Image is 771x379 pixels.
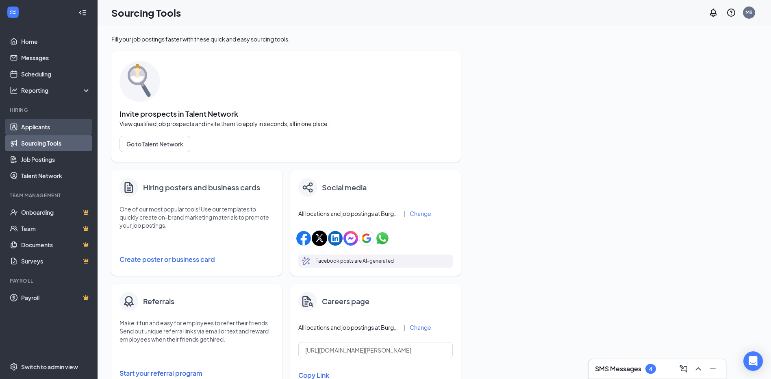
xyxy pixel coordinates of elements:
[708,364,718,374] svg: Minimize
[410,325,431,330] button: Change
[677,362,690,375] button: ComposeMessage
[21,237,91,253] a: DocumentsCrown
[296,231,311,246] img: facebookIcon
[595,364,641,373] h3: SMS Messages
[78,9,87,17] svg: Collapse
[343,231,358,246] img: facebookMessengerIcon
[119,251,274,268] button: Create poster or business card
[21,204,91,220] a: OnboardingCrown
[322,182,367,193] h4: Social media
[708,8,718,17] svg: Notifications
[21,86,91,94] div: Reporting
[322,296,369,307] h4: Careers page
[328,231,343,246] img: linkedinIcon
[302,256,311,266] svg: MagicPencil
[649,366,652,372] div: 4
[302,182,313,193] img: share
[21,50,91,66] a: Messages
[679,364,688,374] svg: ComposeMessage
[119,136,453,152] a: Go to Talent Network
[119,205,274,229] p: One of our most popular tools! Use our templates to quickly create on-brand marketing materials t...
[119,61,160,102] img: sourcing-tools
[315,257,394,265] p: Facebook posts are AI-generated
[143,182,260,193] h4: Hiring posters and business cards
[706,362,719,375] button: Minimize
[119,120,453,128] span: View qualified job prospects and invite them to apply in seconds, all in one place.
[693,364,703,374] svg: ChevronUp
[410,211,431,216] button: Change
[745,9,753,16] div: MS
[404,323,406,332] div: |
[404,209,406,218] div: |
[21,253,91,269] a: SurveysCrown
[21,135,91,151] a: Sourcing Tools
[298,209,400,218] span: All locations and job postings at Burger King
[10,86,18,94] svg: Analysis
[692,362,705,375] button: ChevronUp
[21,66,91,82] a: Scheduling
[21,290,91,306] a: PayrollCrown
[21,33,91,50] a: Home
[143,296,174,307] h4: Referrals
[21,363,78,371] div: Switch to admin view
[21,168,91,184] a: Talent Network
[122,181,135,194] svg: Document
[111,6,181,20] h1: Sourcing Tools
[21,151,91,168] a: Job Postings
[119,319,274,343] p: Make it fun and easy for employees to refer their friends. Send out unique referral links via ema...
[119,110,453,118] span: Invite prospects in Talent Network
[298,323,400,331] span: All locations and job postings at Burger King
[10,107,89,113] div: Hiring
[302,296,313,307] img: careers
[10,192,89,199] div: Team Management
[312,231,327,246] img: xIcon
[122,295,135,308] img: badge
[375,231,390,246] img: whatsappIcon
[21,220,91,237] a: TeamCrown
[726,8,736,17] svg: QuestionInfo
[21,119,91,135] a: Applicants
[10,363,18,371] svg: Settings
[119,136,190,152] button: Go to Talent Network
[359,231,374,246] img: googleIcon
[743,351,763,371] div: Open Intercom Messenger
[111,35,461,43] div: Fill your job postings faster with these quick and easy sourcing tools.
[9,8,17,16] svg: WorkstreamLogo
[10,277,89,284] div: Payroll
